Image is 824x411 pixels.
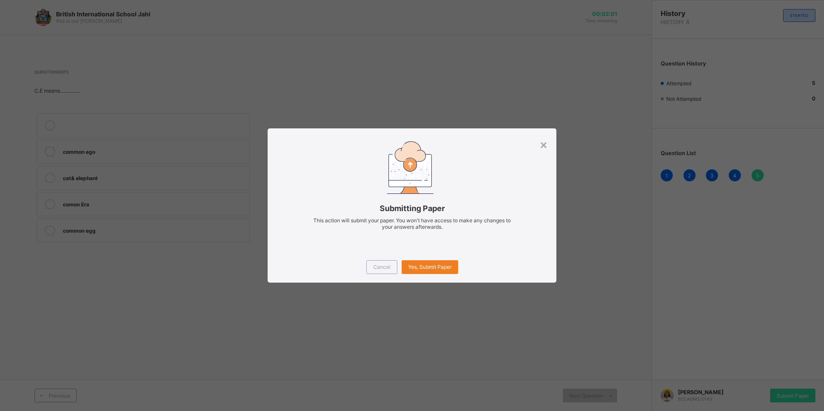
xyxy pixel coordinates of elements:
span: Submitting Paper [281,204,543,213]
span: Cancel [373,264,390,270]
span: Yes, Submit Paper [408,264,452,270]
span: This action will submit your paper. You won't have access to make any changes to your answers aft... [313,217,511,230]
img: submitting-paper.7509aad6ec86be490e328e6d2a33d40a.svg [387,141,434,193]
div: × [540,137,548,152]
